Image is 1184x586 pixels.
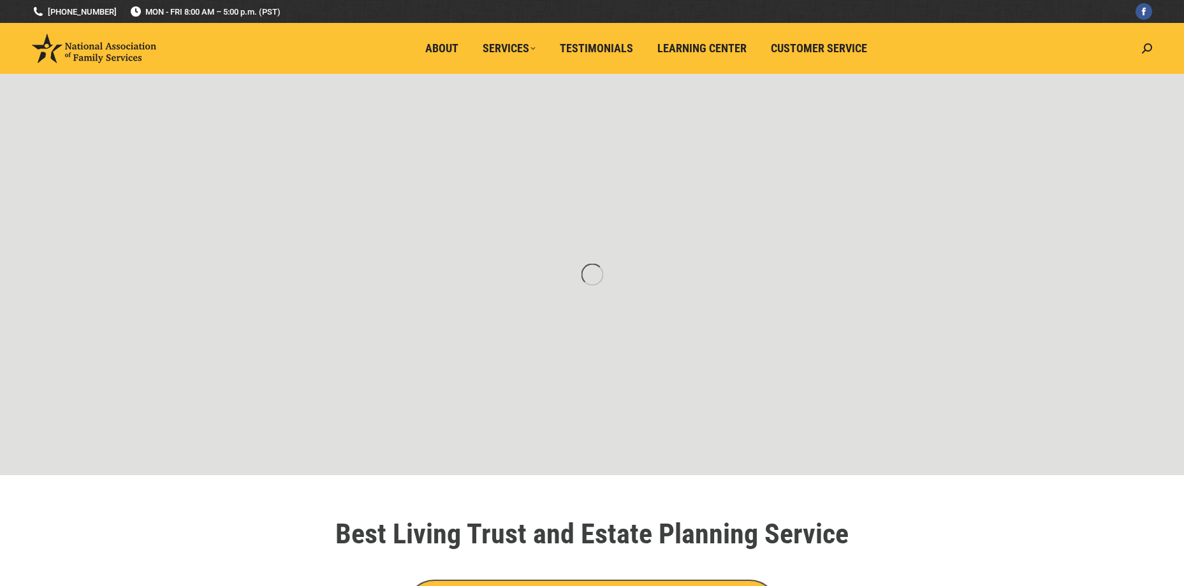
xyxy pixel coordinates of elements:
[32,6,117,18] a: [PHONE_NUMBER]
[1136,3,1152,20] a: Facebook page opens in new window
[560,41,633,55] span: Testimonials
[762,36,876,61] a: Customer Service
[235,520,949,548] h1: Best Living Trust and Estate Planning Service
[551,36,642,61] a: Testimonials
[483,41,536,55] span: Services
[771,41,867,55] span: Customer Service
[425,41,458,55] span: About
[129,6,281,18] span: MON - FRI 8:00 AM – 5:00 p.m. (PST)
[648,36,756,61] a: Learning Center
[416,36,467,61] a: About
[32,34,156,63] img: National Association of Family Services
[657,41,747,55] span: Learning Center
